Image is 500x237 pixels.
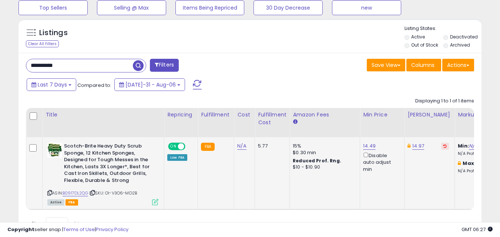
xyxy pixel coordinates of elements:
[7,226,128,233] div: seller snap | |
[237,142,246,150] a: N/A
[412,142,424,150] a: 14.97
[46,111,161,119] div: Title
[201,111,231,119] div: Fulfillment
[96,226,128,233] a: Privacy Policy
[38,81,67,88] span: Last 7 Days
[463,160,476,167] b: Max:
[167,154,187,161] div: Low. FBA
[293,158,341,164] b: Reduced Prof. Rng.
[406,59,441,71] button: Columns
[367,59,405,71] button: Save View
[450,42,470,48] label: Archived
[26,40,59,47] div: Clear All Filters
[19,0,88,15] button: Top Sellers
[150,59,179,72] button: Filters
[442,59,474,71] button: Actions
[332,0,401,15] button: new
[63,226,95,233] a: Terms of Use
[77,82,111,89] span: Compared to:
[363,142,376,150] a: 14.49
[27,78,76,91] button: Last 7 Days
[47,199,64,206] span: All listings currently available for purchase on Amazon
[114,78,185,91] button: [DATE]-31 - Aug-06
[258,143,284,149] div: 5.77
[64,143,154,186] b: Scotch-Brite Heavy Duty Scrub Sponge, 12 Kitchen Sponges, Designed for Tough Messes in the Kitche...
[293,111,357,119] div: Amazon Fees
[169,143,178,150] span: ON
[31,220,85,227] span: Show: entries
[254,0,323,15] button: 30 Day Decrease
[184,143,196,150] span: OFF
[411,34,425,40] label: Active
[7,226,34,233] strong: Copyright
[458,142,469,149] b: Min:
[450,34,478,40] label: Deactivated
[258,111,286,126] div: Fulfillment Cost
[462,226,493,233] span: 2025-08-14 06:27 GMT
[363,111,401,119] div: Min Price
[415,98,474,105] div: Displaying 1 to 1 of 1 items
[63,190,88,196] a: B0917DL2QG
[293,164,354,170] div: $10 - $10.90
[47,143,62,158] img: 51kQD9Vz4uL._SL40_.jpg
[363,151,399,173] div: Disable auto adjust min
[407,111,452,119] div: [PERSON_NAME]
[293,119,297,125] small: Amazon Fees.
[411,42,438,48] label: Out of Stock
[237,111,252,119] div: Cost
[405,25,481,32] p: Listing States:
[469,142,478,150] a: N/A
[125,81,176,88] span: [DATE]-31 - Aug-06
[97,0,166,15] button: Selling @ Max
[66,199,78,206] span: FBA
[293,149,354,156] div: $0.30 min
[47,143,158,204] div: ASIN:
[89,190,137,196] span: | SKU: OI-V3O6-MD2B
[175,0,245,15] button: Items Being Repriced
[167,111,195,119] div: Repricing
[293,143,354,149] div: 15%
[39,28,68,38] h5: Listings
[411,61,434,69] span: Columns
[201,143,215,151] small: FBA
